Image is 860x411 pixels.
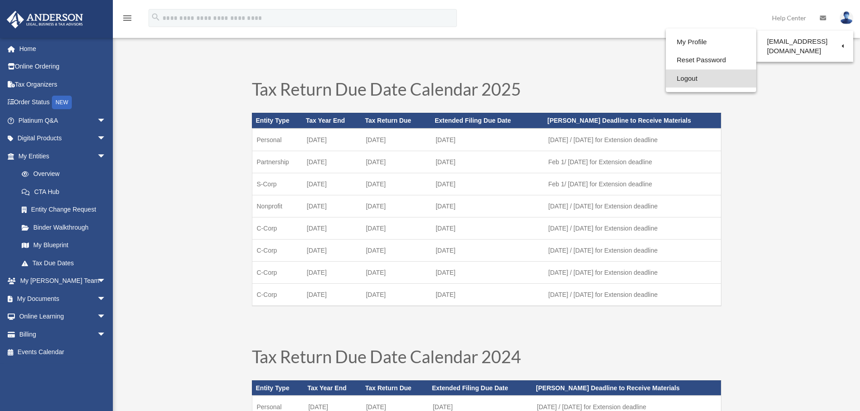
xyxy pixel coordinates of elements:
td: [DATE] [361,173,431,195]
i: search [151,12,161,22]
td: [DATE] [431,283,544,306]
td: Partnership [252,151,302,173]
td: [DATE] / [DATE] for Extension deadline [544,239,721,261]
th: [PERSON_NAME] Deadline to Receive Materials [532,380,721,396]
span: arrow_drop_down [97,290,115,308]
th: Entity Type [252,113,302,128]
a: Tax Due Dates [13,254,115,272]
td: [DATE] [302,217,362,239]
span: arrow_drop_down [97,308,115,326]
td: [DATE] [302,129,362,151]
td: [DATE] / [DATE] for Extension deadline [544,129,721,151]
th: Entity Type [252,380,304,396]
a: Home [6,40,120,58]
td: S-Corp [252,173,302,195]
td: C-Corp [252,261,302,283]
a: My Profile [666,33,756,51]
td: [DATE] / [DATE] for Extension deadline [544,217,721,239]
td: [DATE] [361,217,431,239]
td: [DATE] [431,261,544,283]
td: [DATE] [431,151,544,173]
td: [DATE] [361,261,431,283]
th: Extended Filing Due Date [431,113,544,128]
td: [DATE] [302,151,362,173]
td: [DATE] [361,195,431,217]
a: Online Learningarrow_drop_down [6,308,120,326]
a: CTA Hub [13,183,120,201]
th: Tax Return Due [362,380,428,396]
td: [DATE] [431,239,544,261]
td: [DATE] / [DATE] for Extension deadline [544,283,721,306]
th: Tax Year End [302,113,362,128]
a: Logout [666,69,756,88]
td: [DATE] / [DATE] for Extension deadline [544,195,721,217]
td: [DATE] [302,239,362,261]
td: Nonprofit [252,195,302,217]
td: [DATE] [302,173,362,195]
h1: Tax Return Due Date Calendar 2025 [252,80,721,102]
td: C-Corp [252,283,302,306]
span: arrow_drop_down [97,129,115,148]
span: arrow_drop_down [97,272,115,291]
span: arrow_drop_down [97,111,115,130]
a: [EMAIL_ADDRESS][DOMAIN_NAME] [756,33,853,60]
h1: Tax Return Due Date Calendar 2024 [252,348,721,369]
a: Tax Organizers [6,75,120,93]
a: Platinum Q&Aarrow_drop_down [6,111,120,129]
a: Entity Change Request [13,201,120,219]
td: [DATE] [361,129,431,151]
th: Extended Filing Due Date [428,380,533,396]
td: [DATE] [431,195,544,217]
span: arrow_drop_down [97,325,115,344]
td: [DATE] [431,173,544,195]
a: Order StatusNEW [6,93,120,112]
a: Billingarrow_drop_down [6,325,120,343]
td: [DATE] [302,195,362,217]
a: Overview [13,165,120,183]
td: C-Corp [252,239,302,261]
a: menu [122,16,133,23]
div: NEW [52,96,72,109]
a: Binder Walkthrough [13,218,120,236]
td: [DATE] / [DATE] for Extension deadline [544,261,721,283]
i: menu [122,13,133,23]
td: Personal [252,129,302,151]
td: [DATE] [361,151,431,173]
a: My Documentsarrow_drop_down [6,290,120,308]
td: [DATE] [361,283,431,306]
td: [DATE] [431,129,544,151]
td: C-Corp [252,217,302,239]
a: Reset Password [666,51,756,69]
img: User Pic [840,11,853,24]
th: [PERSON_NAME] Deadline to Receive Materials [544,113,721,128]
span: arrow_drop_down [97,147,115,166]
a: My Blueprint [13,236,120,254]
td: [DATE] [361,239,431,261]
th: Tax Return Due [361,113,431,128]
img: Anderson Advisors Platinum Portal [4,11,86,28]
td: Feb 1/ [DATE] for Extension deadline [544,151,721,173]
td: [DATE] [431,217,544,239]
td: [DATE] [302,261,362,283]
a: My [PERSON_NAME] Teamarrow_drop_down [6,272,120,290]
a: Digital Productsarrow_drop_down [6,129,120,148]
a: Events Calendar [6,343,120,361]
a: Online Ordering [6,58,120,76]
a: My Entitiesarrow_drop_down [6,147,120,165]
td: Feb 1/ [DATE] for Extension deadline [544,173,721,195]
td: [DATE] [302,283,362,306]
th: Tax Year End [304,380,362,396]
